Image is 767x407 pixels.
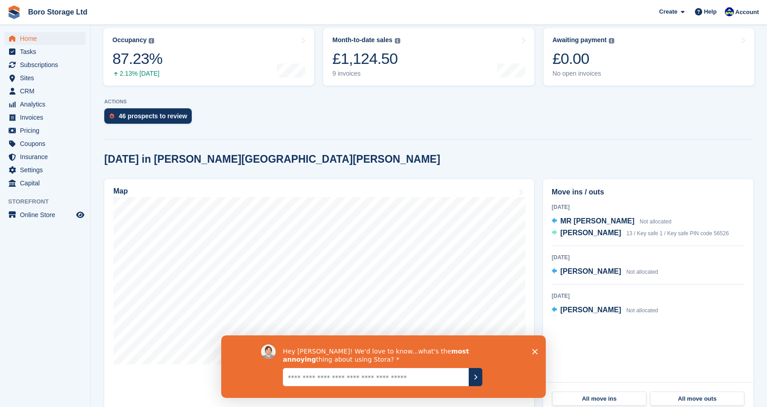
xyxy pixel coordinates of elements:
img: icon-info-grey-7440780725fd019a000dd9b08b2336e03edf1995a4989e88bcd33f0948082b44.svg [395,38,400,44]
img: icon-info-grey-7440780725fd019a000dd9b08b2336e03edf1995a4989e88bcd33f0948082b44.svg [149,38,154,44]
a: Occupancy 87.23% 2.13% [DATE] [103,28,314,86]
span: [PERSON_NAME] [560,229,621,237]
div: 9 invoices [332,70,400,78]
img: Tobie Hillier [725,7,734,16]
img: icon-info-grey-7440780725fd019a000dd9b08b2336e03edf1995a4989e88bcd33f0948082b44.svg [609,38,614,44]
a: menu [5,85,86,97]
a: Preview store [75,209,86,220]
div: No open invoices [553,70,615,78]
a: [PERSON_NAME] Not allocated [552,266,658,278]
h2: Map [113,187,128,195]
div: [DATE] [552,203,745,211]
img: prospect-51fa495bee0391a8d652442698ab0144808aea92771e9ea1ae160a38d050c398.svg [110,113,114,119]
span: Insurance [20,150,74,163]
p: ACTIONS [104,99,753,105]
a: menu [5,150,86,163]
span: Analytics [20,98,74,111]
a: menu [5,58,86,71]
span: Not allocated [626,269,658,275]
span: CRM [20,85,74,97]
img: stora-icon-8386f47178a22dfd0bd8f6a31ec36ba5ce8667c1dd55bd0f319d3a0aa187defe.svg [7,5,21,19]
span: Coupons [20,137,74,150]
a: menu [5,208,86,221]
span: Capital [20,177,74,189]
div: Month-to-date sales [332,36,392,44]
span: Home [20,32,74,45]
span: 13 / Key safe 1 / Key safe PIN code 56526 [626,230,729,237]
span: Not allocated [640,218,671,225]
span: Storefront [8,197,90,206]
span: Help [704,7,717,16]
span: [PERSON_NAME] [560,306,621,314]
a: [PERSON_NAME] 13 / Key safe 1 / Key safe PIN code 56526 [552,228,729,239]
span: [PERSON_NAME] [560,267,621,275]
div: Awaiting payment [553,36,607,44]
h2: Move ins / outs [552,187,745,198]
iframe: Survey by David from Stora [221,335,546,398]
a: menu [5,111,86,124]
span: Subscriptions [20,58,74,71]
div: 87.23% [112,49,162,68]
a: menu [5,98,86,111]
h2: [DATE] in [PERSON_NAME][GEOGRAPHIC_DATA][PERSON_NAME] [104,153,440,165]
a: menu [5,177,86,189]
span: Online Store [20,208,74,221]
a: All move ins [552,392,646,406]
span: Not allocated [626,307,658,314]
div: [DATE] [552,292,745,300]
a: 46 prospects to review [104,108,196,128]
span: Tasks [20,45,74,58]
a: menu [5,32,86,45]
a: menu [5,164,86,176]
a: Awaiting payment £0.00 No open invoices [544,28,754,86]
a: All move outs [650,392,744,406]
a: Month-to-date sales £1,124.50 9 invoices [323,28,534,86]
span: Invoices [20,111,74,124]
a: menu [5,137,86,150]
div: Occupancy [112,36,146,44]
a: [PERSON_NAME] Not allocated [552,305,658,316]
div: 2.13% [DATE] [112,70,162,78]
span: MR [PERSON_NAME] [560,217,635,225]
div: £1,124.50 [332,49,400,68]
a: menu [5,45,86,58]
div: [DATE] [552,253,745,262]
a: MR [PERSON_NAME] Not allocated [552,216,671,228]
div: 46 prospects to review [119,112,187,120]
span: Account [735,8,759,17]
a: menu [5,72,86,84]
a: Boro Storage Ltd [24,5,91,19]
span: Create [659,7,677,16]
span: Sites [20,72,74,84]
a: menu [5,124,86,137]
div: £0.00 [553,49,615,68]
span: Settings [20,164,74,176]
span: Pricing [20,124,74,137]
